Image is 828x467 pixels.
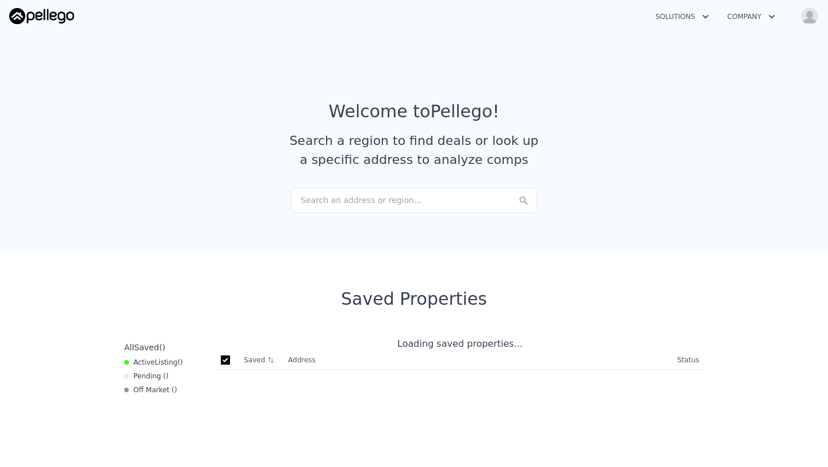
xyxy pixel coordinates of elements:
[673,351,704,370] th: Status
[134,343,159,352] span: Saved
[291,187,537,213] div: Search an address or region...
[285,131,543,169] div: Search a region to find deals or look up a specific address to analyze comps
[133,358,183,367] span: Active ( )
[800,7,819,25] img: avatar
[9,8,74,24] img: Pellego
[124,372,168,381] div: Pending ( )
[646,6,718,27] button: Solutions
[329,101,500,122] div: Welcome to Pellego !
[216,337,704,351] div: Loading saved properties...
[718,6,784,27] button: Company
[124,342,166,353] div: All ( )
[283,351,673,370] th: Address
[120,289,708,309] div: Saved Properties
[239,351,283,369] th: Saved
[124,385,177,395] div: Off Market ( )
[155,358,178,366] span: Listing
